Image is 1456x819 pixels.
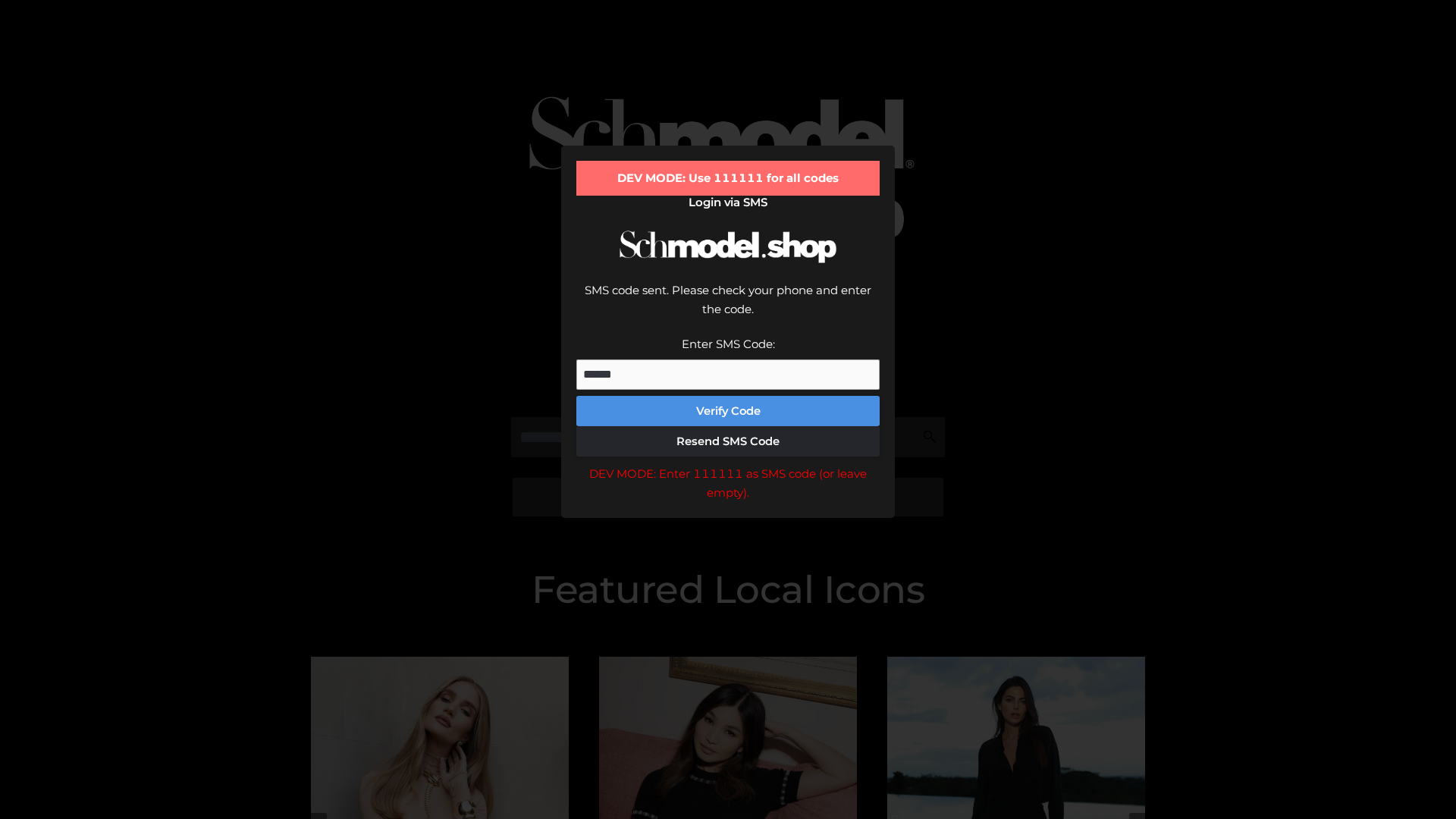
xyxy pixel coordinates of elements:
div: DEV MODE: Use 111111 for all codes [576,161,880,196]
button: Resend SMS Code [576,426,880,457]
div: SMS code sent. Please check your phone and enter the code. [576,281,880,334]
h2: Login via SMS [576,196,880,209]
label: Enter SMS Code: [682,337,775,351]
div: DEV MODE: Enter 111111 as SMS code (or leave empty). [576,464,880,503]
img: Schmodel Logo [614,217,842,277]
button: Verify Code [576,396,880,426]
